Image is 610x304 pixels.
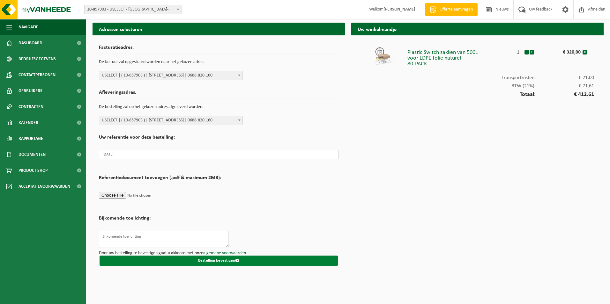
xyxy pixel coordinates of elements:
[375,47,394,66] img: 01-999970
[19,35,42,51] span: Dashboard
[19,147,46,163] span: Documenten
[536,83,594,89] span: € 71,61
[438,6,474,13] span: Offerte aanvragen
[358,80,597,89] div: BTW (21%):
[99,175,221,184] h2: Referentiedocument toevoegen (.pdf & maximum 2MB):
[19,19,38,35] span: Navigatie
[100,256,338,266] button: Bestelling bevestigen
[99,251,338,256] p: Door uw bestelling te bevestigen gaat u akkoord met onze
[19,115,38,131] span: Kalender
[524,50,529,54] button: -
[530,50,534,54] button: +
[19,67,56,83] span: Contactpersonen
[99,45,338,54] h2: Facturatieadres.
[93,23,345,35] h2: Adressen selecteren
[99,116,242,125] span: USELECT | ( 10-857903 ) | POORTAKKERSTRAAT 37D, 9051 SINT-DENIJS-WESTREM | 0688.820.160
[99,90,338,98] h2: Afleveringsadres.
[358,89,597,98] div: Totaal:
[85,5,181,14] span: 10-857903 - USELECT - SINT-DENIJS-WESTREM
[19,51,56,67] span: Bedrijfsgegevens
[425,3,478,16] a: Offerte aanvragen
[536,92,594,98] span: € 412,61
[358,72,597,80] div: Transportkosten:
[19,163,48,178] span: Product Shop
[19,99,43,115] span: Contracten
[547,47,583,55] div: € 320,00
[19,131,43,147] span: Rapportage
[19,83,42,99] span: Gebruikers
[99,71,242,80] span: USELECT | ( 10-857903 ) | POORTAKKERSTRAAT 37D, 9051 SINT-DENIJS-WESTREM | 0688.820.160
[512,47,524,55] div: 1
[99,102,338,112] p: De bestelling zal op het gekozen adres afgeleverd worden.
[536,75,594,80] span: € 21,00
[383,7,415,12] strong: [PERSON_NAME]
[99,135,338,143] h2: Uw referentie voor deze bestelling:
[99,150,338,159] input: Uw referentie voor deze bestelling
[99,216,151,224] h2: Bijkomende toelichting:
[407,47,512,67] div: Plastic Switch zakken van 500L voor LDPE folie naturel 80-PACK
[351,23,604,35] h2: Uw winkelmandje
[99,57,338,68] p: De factuur zal opgestuurd worden naar het gekozen adres.
[583,50,587,54] button: x
[19,178,70,194] span: Acceptatievoorwaarden
[203,251,248,256] a: algemene voorwaarden .
[84,5,182,14] span: 10-857903 - USELECT - SINT-DENIJS-WESTREM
